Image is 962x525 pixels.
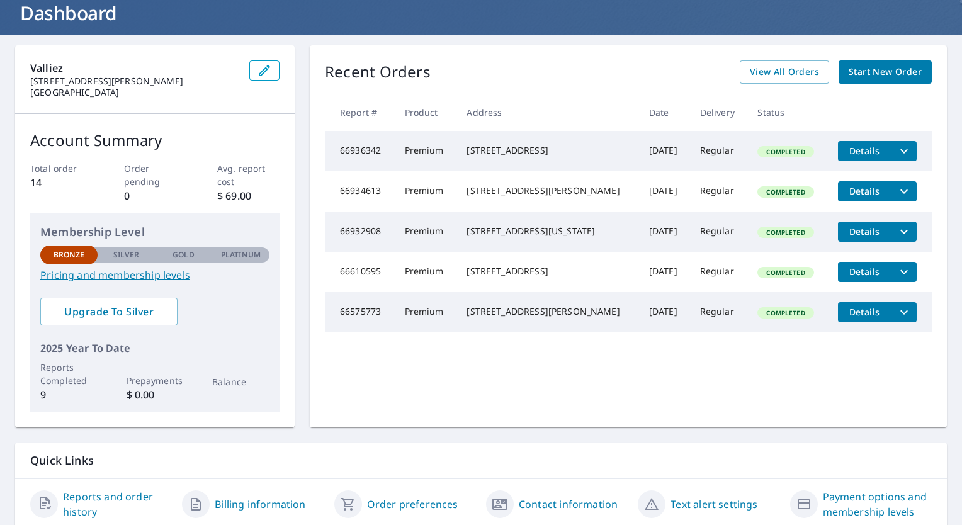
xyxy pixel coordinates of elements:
span: Details [846,145,883,157]
span: Upgrade To Silver [50,305,167,319]
td: [DATE] [639,212,690,252]
p: 9 [40,387,98,402]
div: [STREET_ADDRESS] [467,265,628,278]
td: 66610595 [325,252,395,292]
td: 66934613 [325,171,395,212]
p: Avg. report cost [217,162,280,188]
p: [STREET_ADDRESS][PERSON_NAME] [30,76,239,87]
p: [GEOGRAPHIC_DATA] [30,87,239,98]
p: Valliez [30,60,239,76]
a: Reports and order history [63,489,172,519]
button: filesDropdownBtn-66932908 [891,222,917,242]
td: [DATE] [639,292,690,332]
button: filesDropdownBtn-66575773 [891,302,917,322]
td: Regular [690,292,748,332]
th: Address [456,94,638,131]
span: Details [846,185,883,197]
th: Date [639,94,690,131]
p: Bronze [54,249,85,261]
th: Delivery [690,94,748,131]
p: Order pending [124,162,186,188]
span: Completed [759,268,812,277]
span: Details [846,266,883,278]
p: $ 0.00 [127,387,184,402]
td: Premium [395,131,457,171]
td: [DATE] [639,171,690,212]
p: Reports Completed [40,361,98,387]
button: filesDropdownBtn-66610595 [891,262,917,282]
p: 2025 Year To Date [40,341,269,356]
div: [STREET_ADDRESS] [467,144,628,157]
p: Total order [30,162,93,175]
div: [STREET_ADDRESS][US_STATE] [467,225,628,237]
a: Payment options and membership levels [823,489,932,519]
td: Regular [690,171,748,212]
p: 14 [30,175,93,190]
span: Completed [759,228,812,237]
a: Text alert settings [671,497,757,512]
p: Recent Orders [325,60,431,84]
span: Completed [759,308,812,317]
p: Account Summary [30,129,280,152]
p: Silver [113,249,140,261]
div: [STREET_ADDRESS][PERSON_NAME] [467,184,628,197]
button: detailsBtn-66936342 [838,141,891,161]
td: Regular [690,131,748,171]
a: View All Orders [740,60,829,84]
a: Contact information [519,497,618,512]
td: 66575773 [325,292,395,332]
a: Pricing and membership levels [40,268,269,283]
a: Billing information [215,497,305,512]
button: detailsBtn-66575773 [838,302,891,322]
th: Status [747,94,828,131]
span: Start New Order [849,64,922,80]
p: Gold [173,249,194,261]
div: [STREET_ADDRESS][PERSON_NAME] [467,305,628,318]
p: Prepayments [127,374,184,387]
span: Details [846,225,883,237]
td: [DATE] [639,252,690,292]
span: Completed [759,188,812,196]
button: detailsBtn-66934613 [838,181,891,201]
button: filesDropdownBtn-66934613 [891,181,917,201]
p: $ 69.00 [217,188,280,203]
button: filesDropdownBtn-66936342 [891,141,917,161]
th: Product [395,94,457,131]
td: Premium [395,212,457,252]
td: 66932908 [325,212,395,252]
td: Premium [395,252,457,292]
td: Regular [690,212,748,252]
button: detailsBtn-66610595 [838,262,891,282]
td: [DATE] [639,131,690,171]
a: Upgrade To Silver [40,298,178,325]
p: Platinum [221,249,261,261]
p: Quick Links [30,453,932,468]
span: Details [846,306,883,318]
td: Premium [395,292,457,332]
p: Balance [212,375,269,388]
td: Regular [690,252,748,292]
span: Completed [759,147,812,156]
p: 0 [124,188,186,203]
td: 66936342 [325,131,395,171]
a: Start New Order [839,60,932,84]
td: Premium [395,171,457,212]
button: detailsBtn-66932908 [838,222,891,242]
span: View All Orders [750,64,819,80]
a: Order preferences [367,497,458,512]
th: Report # [325,94,395,131]
p: Membership Level [40,223,269,240]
